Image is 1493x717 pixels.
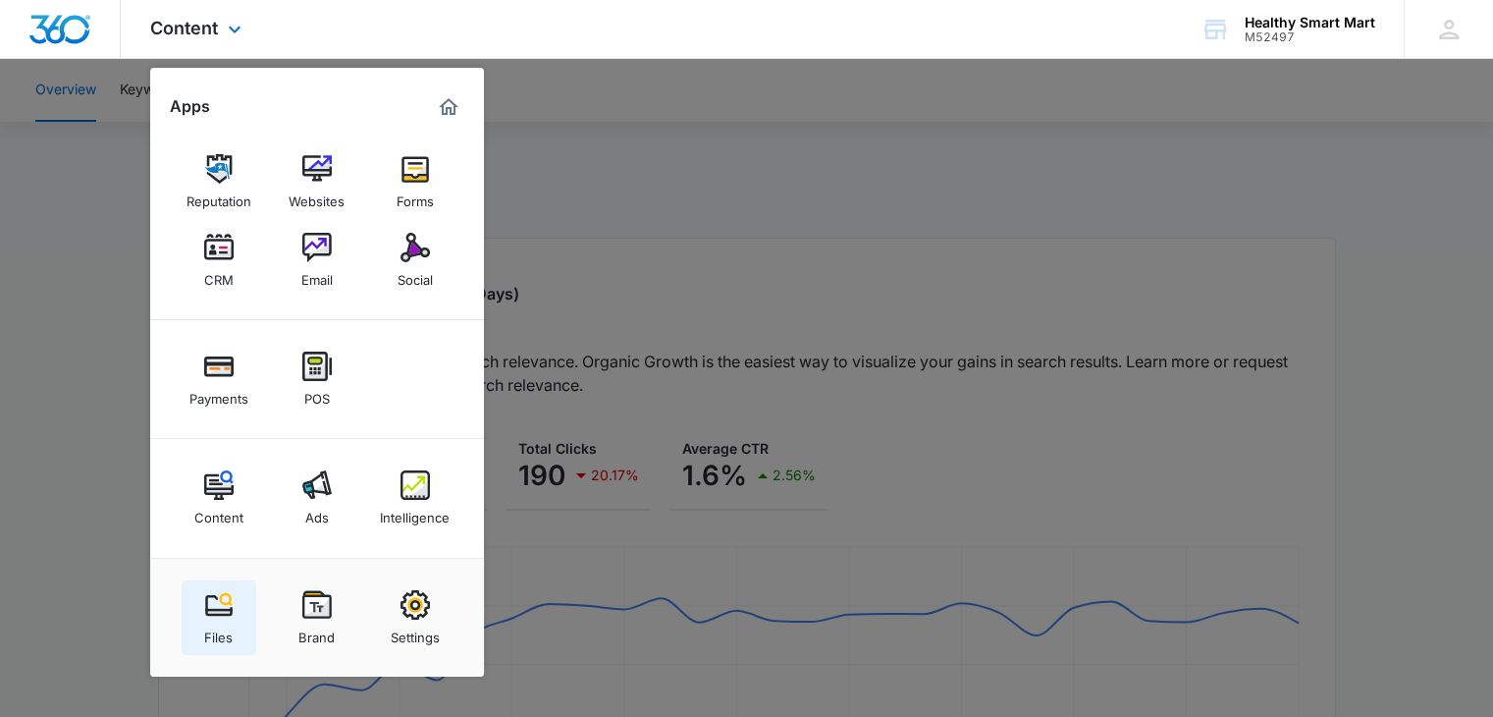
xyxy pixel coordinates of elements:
[280,223,354,298] a: Email
[204,262,234,288] div: CRM
[182,342,256,416] a: Payments
[305,500,329,525] div: Ads
[280,144,354,219] a: Websites
[391,620,440,645] div: Settings
[380,500,450,525] div: Intelligence
[398,262,433,288] div: Social
[170,97,210,116] h2: Apps
[150,18,218,38] span: Content
[397,184,434,209] div: Forms
[378,144,453,219] a: Forms
[182,223,256,298] a: CRM
[378,461,453,535] a: Intelligence
[187,184,251,209] div: Reputation
[280,580,354,655] a: Brand
[1245,30,1375,44] div: account id
[1245,15,1375,30] div: account name
[378,223,453,298] a: Social
[280,461,354,535] a: Ads
[194,500,243,525] div: Content
[189,381,248,407] div: Payments
[280,342,354,416] a: POS
[298,620,335,645] div: Brand
[182,580,256,655] a: Files
[378,580,453,655] a: Settings
[304,381,330,407] div: POS
[301,262,333,288] div: Email
[289,184,345,209] div: Websites
[182,461,256,535] a: Content
[204,620,233,645] div: Files
[433,91,464,123] a: Marketing 360® Dashboard
[182,144,256,219] a: Reputation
